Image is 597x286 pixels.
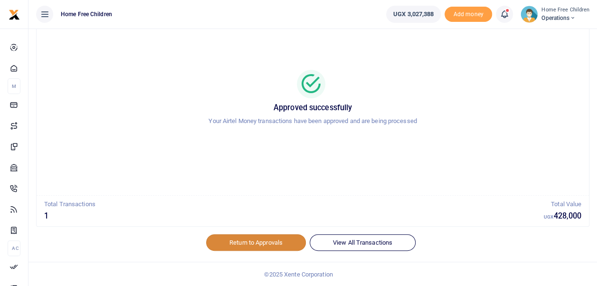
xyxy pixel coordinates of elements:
a: UGX 3,027,388 [386,6,441,23]
p: Total Transactions [44,200,544,210]
a: Add money [445,10,492,17]
img: profile-user [521,6,538,23]
img: logo-small [9,9,20,20]
a: View All Transactions [310,234,416,250]
a: Return to Approvals [206,234,306,250]
li: Ac [8,240,20,256]
span: Operations [541,14,589,22]
p: Your Airtel Money transactions have been approved and are being processed [48,116,578,126]
p: Total Value [544,200,581,210]
h5: Approved successfully [48,103,578,113]
small: Home Free Children [541,6,589,14]
li: Wallet ballance [382,6,445,23]
h5: 1 [44,211,544,221]
h5: 428,000 [544,211,581,221]
span: Home Free Children [57,10,116,19]
span: Add money [445,7,492,22]
small: UGX [544,214,553,219]
li: Toup your wallet [445,7,492,22]
span: UGX 3,027,388 [393,10,434,19]
a: profile-user Home Free Children Operations [521,6,589,23]
li: M [8,78,20,94]
a: logo-small logo-large logo-large [9,10,20,18]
